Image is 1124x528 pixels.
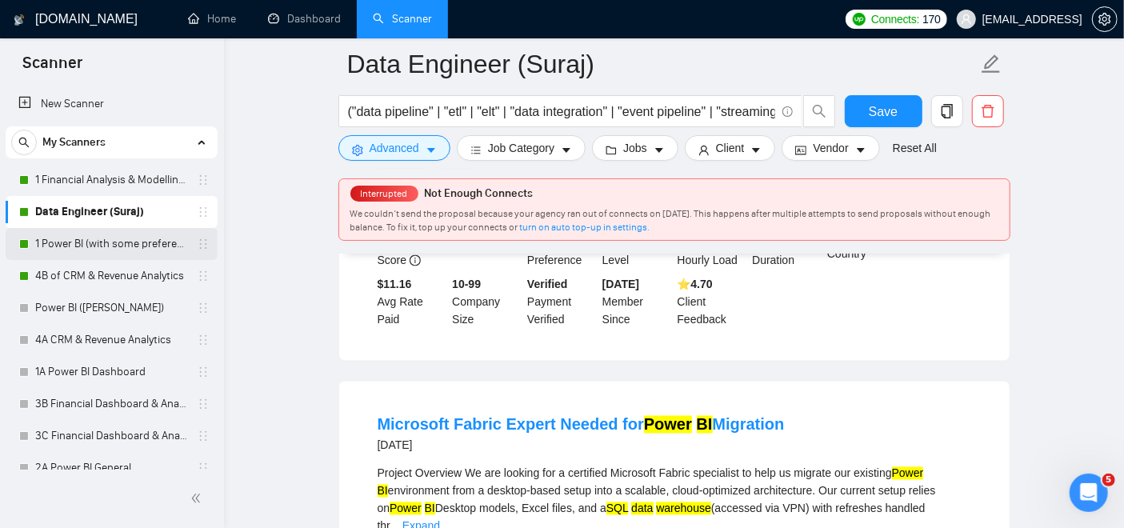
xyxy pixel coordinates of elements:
[795,144,806,156] span: idcard
[922,10,940,28] span: 170
[370,139,419,157] span: Advanced
[35,228,187,260] a: 1 Power BI (with some preference)
[599,276,674,329] div: Member Since
[42,126,106,158] span: My Scanners
[35,452,187,484] a: 2A Power BI General
[197,430,210,442] span: holder
[197,302,210,314] span: holder
[374,276,450,329] div: Avg Rate Paid
[35,164,187,196] a: 1 Financial Analysis & Modelling (Ashutosh)
[654,144,665,156] span: caret-down
[197,206,210,218] span: holder
[804,104,834,118] span: search
[6,88,218,120] li: New Scanner
[973,104,1003,118] span: delete
[685,135,776,161] button: userClientcaret-down
[12,137,36,148] span: search
[1070,474,1108,512] iframe: Intercom live chat
[932,104,962,118] span: copy
[782,135,879,161] button: idcardVendorcaret-down
[197,366,210,378] span: holder
[35,260,187,292] a: 4B of CRM & Revenue Analytics
[678,278,713,291] b: ⭐️ 4.70
[452,278,481,291] b: 10-99
[592,135,678,161] button: folderJobscaret-down
[10,51,95,85] span: Scanner
[644,416,692,434] mark: Power
[698,144,710,156] span: user
[893,139,937,157] a: Reset All
[457,135,586,161] button: barsJob Categorycaret-down
[35,388,187,420] a: 3B Financial Dashboard & Analytics
[35,196,187,228] a: Data Engineer (Suraj)
[35,356,187,388] a: 1A Power BI Dashboard
[390,502,422,515] mark: Power
[674,276,750,329] div: Client Feedback
[606,502,629,515] mark: SQL
[1092,6,1118,32] button: setting
[931,95,963,127] button: copy
[378,485,388,498] mark: BI
[378,416,785,434] a: Microsoft Fabric Expert Needed forPower BIMigration
[373,12,432,26] a: searchScanner
[488,139,554,157] span: Job Category
[35,324,187,356] a: 4A CRM & Revenue Analytics
[425,502,435,515] mark: BI
[1093,13,1117,26] span: setting
[871,10,919,28] span: Connects:
[803,95,835,127] button: search
[782,106,793,117] span: info-circle
[470,144,482,156] span: bars
[449,276,524,329] div: Company Size
[981,54,1002,74] span: edit
[338,135,450,161] button: settingAdvancedcaret-down
[268,12,341,26] a: dashboardDashboard
[190,490,206,506] span: double-left
[869,102,898,122] span: Save
[855,144,866,156] span: caret-down
[602,278,639,291] b: [DATE]
[197,462,210,474] span: holder
[961,14,972,25] span: user
[425,186,534,200] span: Not Enough Connects
[631,502,653,515] mark: data
[750,144,762,156] span: caret-down
[716,139,745,157] span: Client
[356,188,413,199] span: Interrupted
[1102,474,1115,486] span: 5
[426,144,437,156] span: caret-down
[18,88,205,120] a: New Scanner
[520,222,650,233] a: turn on auto top-up in settings.
[378,436,785,455] div: [DATE]
[197,398,210,410] span: holder
[972,95,1004,127] button: delete
[35,292,187,324] a: Power BI ([PERSON_NAME])
[378,278,412,291] b: $11.16
[606,144,617,156] span: folder
[410,255,421,266] span: info-circle
[892,467,924,480] mark: Power
[188,12,236,26] a: homeHome
[656,502,711,515] mark: warehouse
[11,130,37,155] button: search
[1092,13,1118,26] a: setting
[853,13,866,26] img: upwork-logo.png
[347,44,978,84] input: Scanner name...
[845,95,922,127] button: Save
[561,144,572,156] span: caret-down
[35,420,187,452] a: 3C Financial Dashboard & Analytics
[197,270,210,282] span: holder
[197,238,210,250] span: holder
[348,102,775,122] input: Search Freelance Jobs...
[14,7,25,33] img: logo
[697,416,713,434] mark: BI
[623,139,647,157] span: Jobs
[352,144,363,156] span: setting
[813,139,848,157] span: Vendor
[197,174,210,186] span: holder
[350,208,991,233] span: We couldn’t send the proposal because your agency ran out of connects on [DATE]. This happens aft...
[524,276,599,329] div: Payment Verified
[527,278,568,291] b: Verified
[197,334,210,346] span: holder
